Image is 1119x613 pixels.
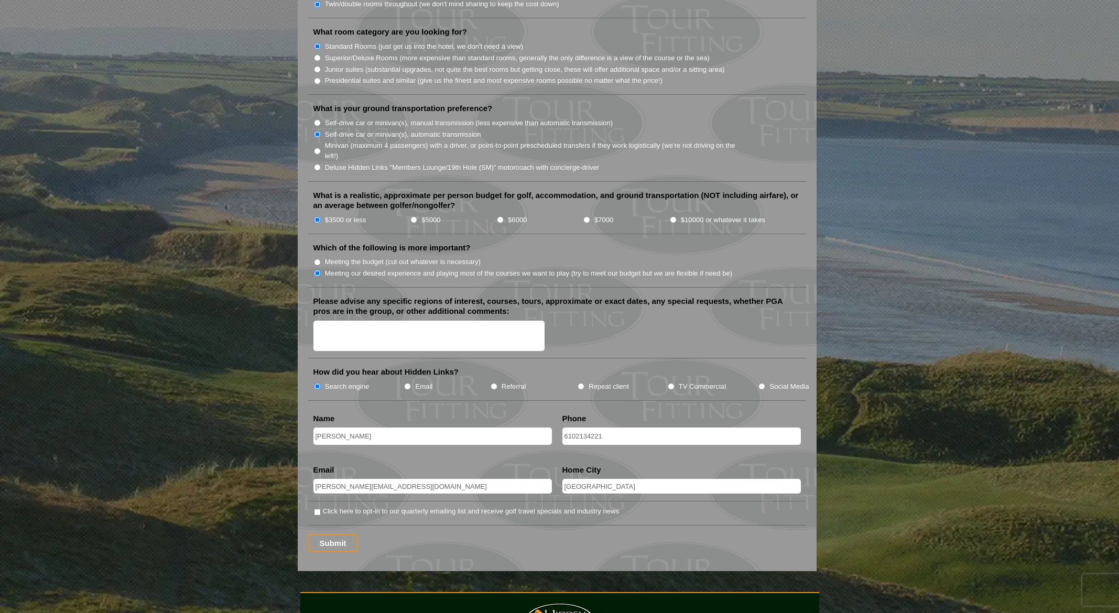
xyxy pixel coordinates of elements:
[769,381,809,392] label: Social Media
[415,381,432,392] label: Email
[325,381,370,392] label: Search engine
[325,215,366,225] label: $3500 or less
[325,41,524,52] label: Standard Rooms (just get us into the hotel, we don't need a view)
[313,413,335,424] label: Name
[594,215,613,225] label: $7000
[502,381,526,392] label: Referral
[313,27,467,37] label: What room category are you looking for?
[325,129,481,140] label: Self-drive car or minivan(s), automatic transmission
[325,257,481,267] label: Meeting the budget (cut out whatever is necessary)
[679,381,726,392] label: TV Commercial
[421,215,440,225] label: $5000
[325,140,746,161] label: Minivan (maximum 4 passengers) with a driver, or point-to-point prescheduled transfers if they wo...
[325,118,613,128] label: Self-drive car or minivan(s), manual transmission (less expensive than automatic transmission)
[562,413,586,424] label: Phone
[313,190,801,211] label: What is a realistic, approximate per person budget for golf, accommodation, and ground transporta...
[325,53,710,63] label: Superior/Deluxe Rooms (more expensive than standard rooms, generally the only difference is a vie...
[681,215,765,225] label: $10000 or whatever it takes
[308,534,358,552] input: Submit
[313,243,471,253] label: Which of the following is more important?
[323,506,619,517] label: Click here to opt-in to our quarterly emailing list and receive golf travel specials and industry...
[562,465,601,475] label: Home City
[325,64,725,75] label: Junior suites (substantial upgrades, not quite the best rooms but getting close, these will offer...
[325,268,733,279] label: Meeting our desired experience and playing most of the courses we want to play (try to meet our b...
[325,162,600,173] label: Deluxe Hidden Links "Members Lounge/19th Hole (SM)" motorcoach with concierge-driver
[313,103,493,114] label: What is your ground transportation preference?
[589,381,629,392] label: Repeat client
[313,296,801,316] label: Please advise any specific regions of interest, courses, tours, approximate or exact dates, any s...
[313,367,459,377] label: How did you hear about Hidden Links?
[313,465,334,475] label: Email
[508,215,527,225] label: $6000
[325,75,662,86] label: Presidential suites and similar (give us the finest and most expensive rooms possible no matter w...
